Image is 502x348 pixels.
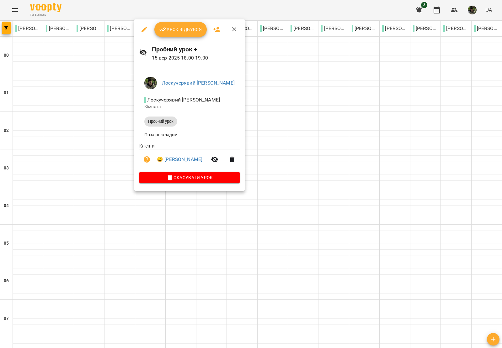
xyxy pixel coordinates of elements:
[144,77,157,89] img: 7ed2fb31642a3e521e5c89097bfbe560.jpg
[139,172,240,183] button: Скасувати Урок
[152,54,240,62] p: 15 вер 2025 18:00 - 19:00
[139,129,240,140] li: Поза розкладом
[144,119,177,124] span: Пробний урок
[144,174,235,181] span: Скасувати Урок
[139,143,240,172] ul: Клієнти
[154,22,207,37] button: Урок відбувся
[157,156,202,163] a: 😀 [PERSON_NAME]
[144,97,221,103] span: - Лоскучерявий [PERSON_NAME]
[152,44,240,54] h6: Пробний урок +
[159,26,202,33] span: Урок відбувся
[139,152,154,167] button: Візит ще не сплачено. Додати оплату?
[162,80,235,86] a: Лоскучерявий [PERSON_NAME]
[144,104,235,110] p: Кімната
